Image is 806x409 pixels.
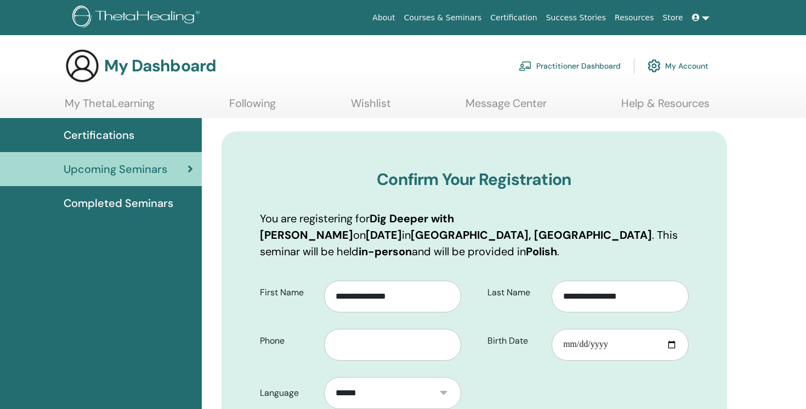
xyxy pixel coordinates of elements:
a: About [368,8,399,28]
label: Language [252,383,324,404]
b: in-person [359,244,412,259]
h3: Confirm Your Registration [260,170,689,189]
span: Upcoming Seminars [64,161,167,177]
img: chalkboard-teacher.svg [519,61,532,71]
b: Polish [526,244,557,259]
p: You are registering for on in . This seminar will be held and will be provided in . [260,210,689,260]
span: Certifications [64,127,134,143]
label: Last Name [479,282,552,303]
a: Following [229,97,276,118]
a: My ThetaLearning [65,97,155,118]
img: generic-user-icon.jpg [65,48,100,83]
a: Help & Resources [621,97,709,118]
a: Courses & Seminars [400,8,486,28]
a: Store [659,8,688,28]
label: Phone [252,330,324,351]
a: My Account [648,54,708,78]
a: Practitioner Dashboard [519,54,621,78]
label: First Name [252,282,324,303]
a: Resources [610,8,659,28]
label: Birth Date [479,330,552,351]
h3: My Dashboard [104,56,216,76]
a: Wishlist [351,97,391,118]
span: Completed Seminars [64,195,173,211]
a: Success Stories [542,8,610,28]
img: logo.png [72,5,203,30]
b: [GEOGRAPHIC_DATA], [GEOGRAPHIC_DATA] [411,228,652,242]
a: Message Center [466,97,547,118]
b: [DATE] [366,228,402,242]
a: Certification [486,8,541,28]
img: cog.svg [648,57,661,75]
